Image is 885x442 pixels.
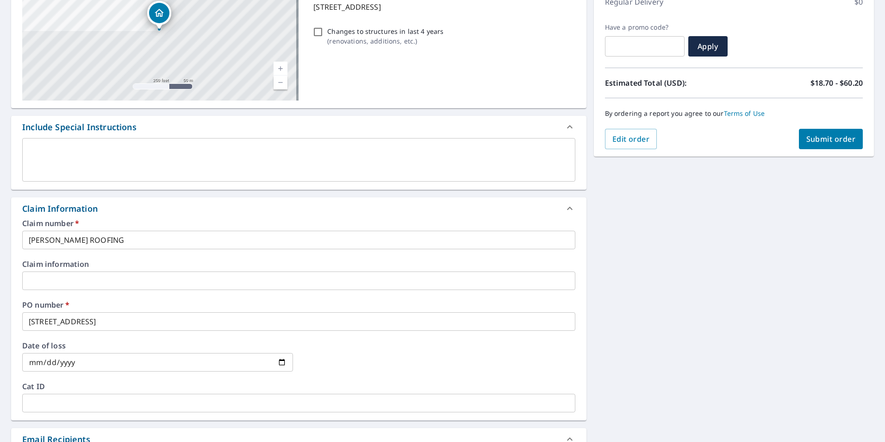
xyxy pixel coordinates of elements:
[274,62,287,76] a: Current Level 17, Zoom In
[605,129,657,149] button: Edit order
[327,26,443,36] p: Changes to structures in last 4 years
[696,41,720,51] span: Apply
[22,342,293,349] label: Date of loss
[147,1,171,30] div: Dropped pin, building 1, Residential property, 1049 Jefferson Ave East Point, GA 30344
[22,260,575,268] label: Claim information
[724,109,765,118] a: Terms of Use
[688,36,728,57] button: Apply
[274,76,287,89] a: Current Level 17, Zoom Out
[11,116,586,138] div: Include Special Instructions
[806,134,856,144] span: Submit order
[22,220,575,227] label: Claim number
[605,109,863,118] p: By ordering a report you agree to our
[612,134,650,144] span: Edit order
[22,301,575,309] label: PO number
[605,77,734,88] p: Estimated Total (USD):
[799,129,863,149] button: Submit order
[313,1,571,13] p: [STREET_ADDRESS]
[327,36,443,46] p: ( renovations, additions, etc. )
[22,121,137,133] div: Include Special Instructions
[605,23,685,32] label: Have a promo code?
[11,197,586,220] div: Claim Information
[810,77,863,88] p: $18.70 - $60.20
[22,202,98,215] div: Claim Information
[22,383,575,390] label: Cat ID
